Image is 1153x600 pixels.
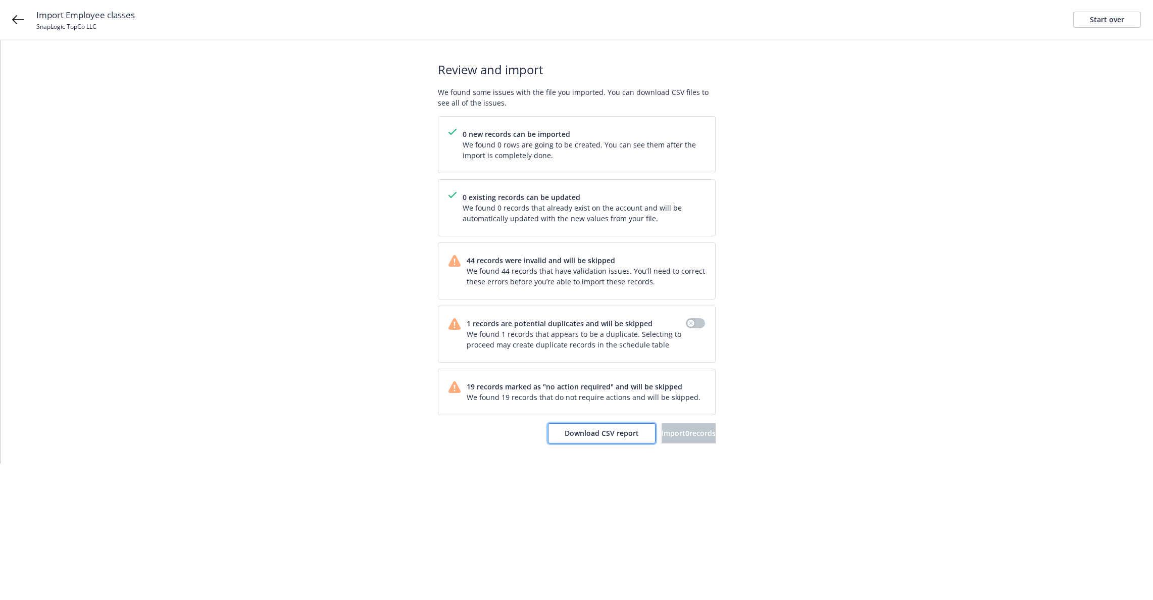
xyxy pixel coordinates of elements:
[467,255,705,266] span: 44 records were invalid and will be skipped
[467,266,705,287] span: We found 44 records that have validation issues. You’ll need to correct these errors before you’r...
[463,139,705,161] span: We found 0 rows are going to be created. You can see them after the import is completely done.
[438,87,716,108] span: We found some issues with the file you imported. You can download CSV files to see all of the iss...
[662,428,716,438] span: Import 0 records
[438,61,716,79] span: Review and import
[467,392,700,403] span: We found 19 records that do not require actions and will be skipped.
[548,423,656,443] button: Download CSV report
[463,203,705,224] span: We found 0 records that already exist on the account and will be automatically updated with the n...
[463,129,705,139] span: 0 new records can be imported
[467,318,686,329] span: 1 records are potential duplicates and will be skipped
[565,428,639,438] span: Download CSV report
[1073,12,1141,28] a: Start over
[662,423,716,443] button: Import0records
[463,192,705,203] span: 0 existing records can be updated
[36,22,96,31] span: SnapLogic TopCo LLC
[36,9,135,22] span: Import Employee classes
[1090,12,1124,27] div: Start over
[467,329,686,350] span: We found 1 records that appears to be a duplicate. Selecting to proceed may create duplicate reco...
[467,381,700,392] span: 19 records marked as "no action required" and will be skipped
